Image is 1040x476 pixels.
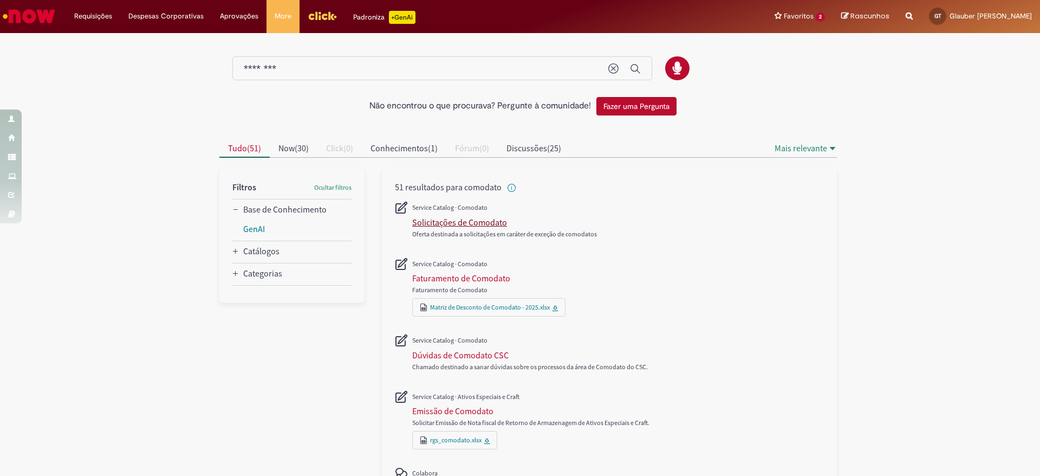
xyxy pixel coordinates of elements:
span: 2 [816,12,825,22]
p: +GenAi [389,11,415,24]
img: ServiceNow [1,5,57,27]
div: Padroniza [353,11,415,24]
span: GT [934,12,941,20]
span: Favoritos [784,11,814,22]
img: click_logo_yellow_360x200.png [308,8,337,24]
a: Rascunhos [841,11,889,22]
span: Rascunhos [850,11,889,21]
span: Glauber [PERSON_NAME] [950,11,1032,21]
button: Fazer uma Pergunta [596,97,677,115]
span: More [275,11,291,22]
span: Despesas Corporativas [128,11,204,22]
span: Requisições [74,11,112,22]
h2: Não encontrou o que procurava? Pergunte à comunidade! [369,101,591,111]
span: Aprovações [220,11,258,22]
